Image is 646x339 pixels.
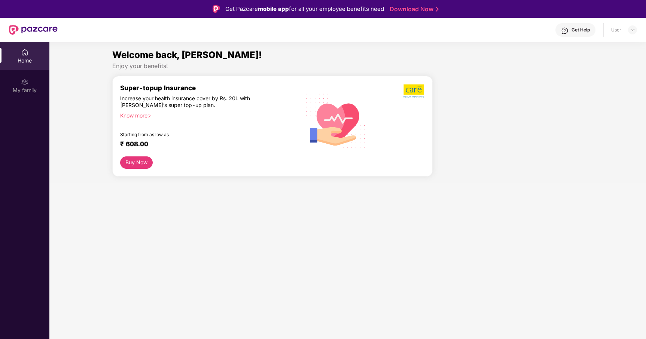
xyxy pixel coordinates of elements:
[112,62,583,70] div: Enjoy your benefits!
[403,84,425,98] img: b5dec4f62d2307b9de63beb79f102df3.png
[120,132,266,137] div: Starting from as low as
[213,5,220,13] img: Logo
[120,112,293,117] div: Know more
[225,4,384,13] div: Get Pazcare for all your employee benefits need
[120,95,266,109] div: Increase your health insurance cover by Rs. 20L with [PERSON_NAME]’s super top-up plan.
[9,25,58,35] img: New Pazcare Logo
[300,84,372,156] img: svg+xml;base64,PHN2ZyB4bWxucz0iaHR0cDovL3d3dy53My5vcmcvMjAwMC9zdmciIHhtbG5zOnhsaW5rPSJodHRwOi8vd3...
[120,84,298,92] div: Super-topup Insurance
[561,27,569,34] img: svg+xml;base64,PHN2ZyBpZD0iSGVscC0zMngzMiIgeG1sbnM9Imh0dHA6Ly93d3cudzMub3JnLzIwMDAvc3ZnIiB3aWR0aD...
[147,114,152,118] span: right
[611,27,621,33] div: User
[21,78,28,86] img: svg+xml;base64,PHN2ZyB3aWR0aD0iMjAiIGhlaWdodD0iMjAiIHZpZXdCb3g9IjAgMCAyMCAyMCIgZmlsbD0ibm9uZSIgeG...
[258,5,289,12] strong: mobile app
[120,156,153,169] button: Buy Now
[112,49,262,60] span: Welcome back, [PERSON_NAME]!
[572,27,590,33] div: Get Help
[21,49,28,56] img: svg+xml;base64,PHN2ZyBpZD0iSG9tZSIgeG1sbnM9Imh0dHA6Ly93d3cudzMub3JnLzIwMDAvc3ZnIiB3aWR0aD0iMjAiIG...
[390,5,436,13] a: Download Now
[630,27,636,33] img: svg+xml;base64,PHN2ZyBpZD0iRHJvcGRvd24tMzJ4MzIiIHhtbG5zPSJodHRwOi8vd3d3LnczLm9yZy8yMDAwL3N2ZyIgd2...
[120,140,290,149] div: ₹ 608.00
[436,5,439,13] img: Stroke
